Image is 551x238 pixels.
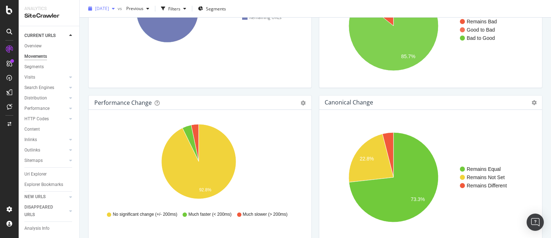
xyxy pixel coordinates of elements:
text: 22.8% [360,156,374,162]
text: Remains Bad [467,19,497,24]
a: HTTP Codes [24,115,67,123]
a: NEW URLS [24,193,67,201]
a: Explorer Bookmarks [24,181,74,188]
div: gear [301,101,306,106]
button: [DATE] [85,3,118,14]
div: Overview [24,42,42,50]
div: Performance Change [94,99,152,106]
div: CURRENT URLS [24,32,56,39]
span: 2025 Sep. 7th [95,5,109,11]
text: Remains Different [467,183,507,188]
div: Visits [24,74,35,81]
text: 92.8% [199,187,211,192]
span: vs [118,5,123,11]
div: Performance [24,105,50,112]
div: Movements [24,53,47,60]
text: Remains Not Set [467,174,505,180]
a: Inlinks [24,136,67,144]
a: Visits [24,74,67,81]
text: 73.3% [411,196,425,202]
div: Filters [168,5,180,11]
a: Search Engines [24,84,67,92]
div: DISAPPEARED URLS [24,204,61,219]
i: Options [532,100,537,105]
svg: A chart. [325,121,534,233]
div: Distribution [24,94,47,102]
button: Previous [123,3,152,14]
a: Distribution [24,94,67,102]
a: Outlinks [24,146,67,154]
div: Segments [24,63,44,71]
div: Explorer Bookmarks [24,181,63,188]
h4: Canonical Change [325,98,373,107]
div: Open Intercom Messenger [527,214,544,231]
a: Sitemaps [24,157,67,164]
text: 85.7% [401,54,415,60]
div: Inlinks [24,136,37,144]
span: Much slower (> 200ms) [243,211,288,218]
a: DISAPPEARED URLS [24,204,67,219]
div: Url Explorer [24,171,47,178]
text: Remains Equal [467,166,501,172]
svg: A chart. [94,121,303,205]
div: SiteCrawler [24,12,74,20]
button: Filters [158,3,189,14]
div: HTTP Codes [24,115,49,123]
a: Performance [24,105,67,112]
div: Search Engines [24,84,54,92]
a: Analysis Info [24,225,74,232]
a: Movements [24,53,74,60]
div: Analytics [24,6,74,12]
span: Much faster (< 200ms) [188,211,231,218]
div: NEW URLS [24,193,46,201]
text: Bad to Good [467,35,495,41]
div: Sitemaps [24,157,43,164]
span: Segments [206,5,226,11]
div: Analysis Info [24,225,50,232]
a: Segments [24,63,74,71]
text: Good to Bad [467,27,495,33]
a: Content [24,126,74,133]
a: CURRENT URLS [24,32,67,39]
a: Overview [24,42,74,50]
div: Content [24,126,40,133]
span: No significant change (+/- 200ms) [113,211,177,218]
a: Url Explorer [24,171,74,178]
button: Segments [195,3,229,14]
span: Previous [123,5,143,11]
div: Outlinks [24,146,40,154]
